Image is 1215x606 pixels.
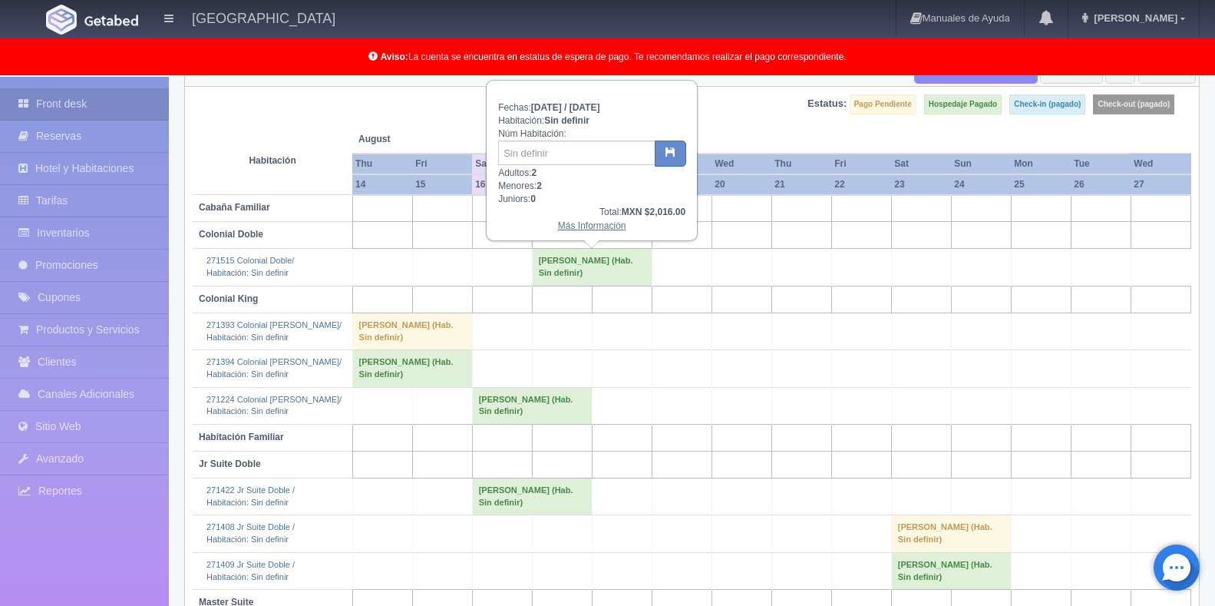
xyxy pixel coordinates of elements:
td: [PERSON_NAME] (Hab. Sin definir) [472,387,592,424]
b: Colonial Doble [199,229,263,240]
label: Hospedaje Pagado [924,94,1002,114]
a: 271393 Colonial [PERSON_NAME]/Habitación: Sin definir [206,320,342,342]
th: 15 [412,174,472,195]
th: 27 [1131,174,1190,195]
th: 26 [1071,174,1131,195]
th: Mon [1011,154,1071,174]
b: [DATE] / [DATE] [531,102,600,113]
th: 22 [831,174,891,195]
td: [PERSON_NAME] (Hab. Sin definir) [472,479,592,515]
td: [PERSON_NAME] (Hab. Sin definir) [352,350,472,387]
a: 271409 Jr Suite Doble /Habitación: Sin definir [206,560,295,581]
th: Fri [831,154,891,174]
b: Habitación Familiar [199,432,284,442]
b: MXN $2,016.00 [622,207,685,217]
strong: Habitación [249,155,295,166]
b: Sin definir [544,115,589,126]
th: 23 [891,174,951,195]
b: 2 [537,180,542,191]
th: Fri [412,154,472,174]
th: 21 [771,174,831,195]
th: 16 [472,174,532,195]
h4: [GEOGRAPHIC_DATA] [192,8,335,27]
a: 271422 Jr Suite Doble /Habitación: Sin definir [206,485,295,507]
td: [PERSON_NAME] (Hab. Sin definir) [891,515,1011,552]
span: [PERSON_NAME] [1090,12,1177,24]
th: Tue [1071,154,1131,174]
td: [PERSON_NAME] (Hab. Sin definir) [891,552,1011,589]
td: [PERSON_NAME] (Hab. Sin definir) [352,313,472,349]
a: Más Información [558,220,626,231]
b: Cabaña Familiar [199,202,270,213]
b: 0 [530,194,536,204]
a: 271394 Colonial [PERSON_NAME]/Habitación: Sin definir [206,357,342,379]
th: Thu [771,154,831,174]
img: Getabed [84,15,138,26]
a: 271408 Jr Suite Doble /Habitación: Sin definir [206,522,295,544]
label: Check-out (pagado) [1093,94,1174,114]
label: Check-in (pagado) [1009,94,1085,114]
th: Wed [712,154,771,174]
span: August [358,133,466,146]
th: Sat [472,154,532,174]
img: Getabed [46,5,77,35]
b: Colonial King [199,293,258,304]
th: Sat [891,154,951,174]
th: 25 [1011,174,1071,195]
th: Wed [1131,154,1190,174]
div: Total: [498,206,685,219]
b: Aviso: [381,51,408,62]
b: 2 [532,167,537,178]
th: Thu [352,154,412,174]
th: 24 [951,174,1011,195]
th: Sun [951,154,1011,174]
div: Fechas: Habitación: Núm Habitación: Adultos: Menores: Juniors: [487,81,696,240]
a: 271224 Colonial [PERSON_NAME]/Habitación: Sin definir [206,395,342,416]
a: 271515 Colonial Doble/Habitación: Sin definir [206,256,294,277]
label: Estatus: [807,97,847,111]
th: 20 [712,174,771,195]
th: 14 [352,174,412,195]
input: Sin definir [498,141,655,165]
label: Pago Pendiente [850,94,916,114]
b: Jr Suite Doble [199,459,261,469]
td: [PERSON_NAME] (Hab. Sin definir) [532,249,652,286]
